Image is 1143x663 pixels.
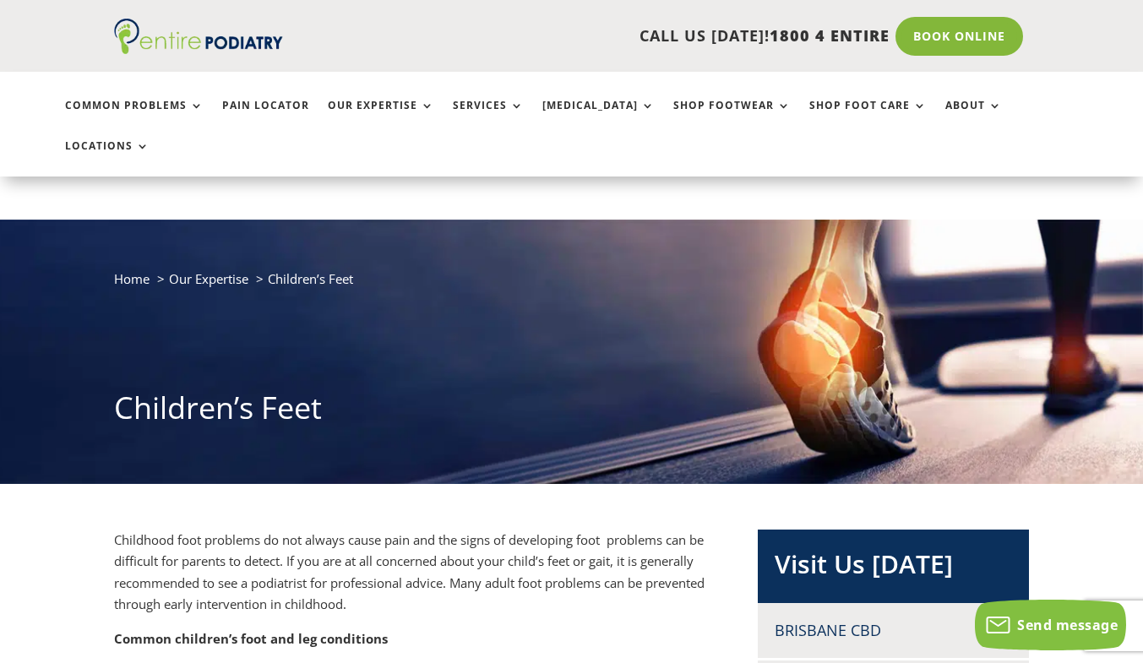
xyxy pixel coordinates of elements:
a: Our Expertise [169,270,248,287]
a: Our Expertise [328,100,434,136]
a: Services [453,100,524,136]
a: About [945,100,1002,136]
a: Pain Locator [222,100,309,136]
a: Book Online [895,17,1023,56]
h4: Brisbane CBD [775,620,1012,641]
a: Shop Footwear [673,100,791,136]
a: Entire Podiatry [114,41,283,57]
img: logo (1) [114,19,283,54]
a: Locations [65,140,150,177]
p: CALL US [DATE]! [322,25,889,47]
a: Shop Foot Care [809,100,927,136]
span: 1800 4 ENTIRE [770,25,890,46]
button: Send message [975,600,1126,650]
h1: Children’s Feet [114,387,1028,437]
nav: breadcrumb [114,268,1028,302]
a: [MEDICAL_DATA] [542,100,655,136]
span: Children’s Feet [268,270,353,287]
h2: Visit Us [DATE] [775,546,1012,590]
a: Home [114,270,150,287]
span: Send message [1017,616,1118,634]
strong: Common children’s foot and leg conditions [114,630,388,647]
a: Common Problems [65,100,204,136]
